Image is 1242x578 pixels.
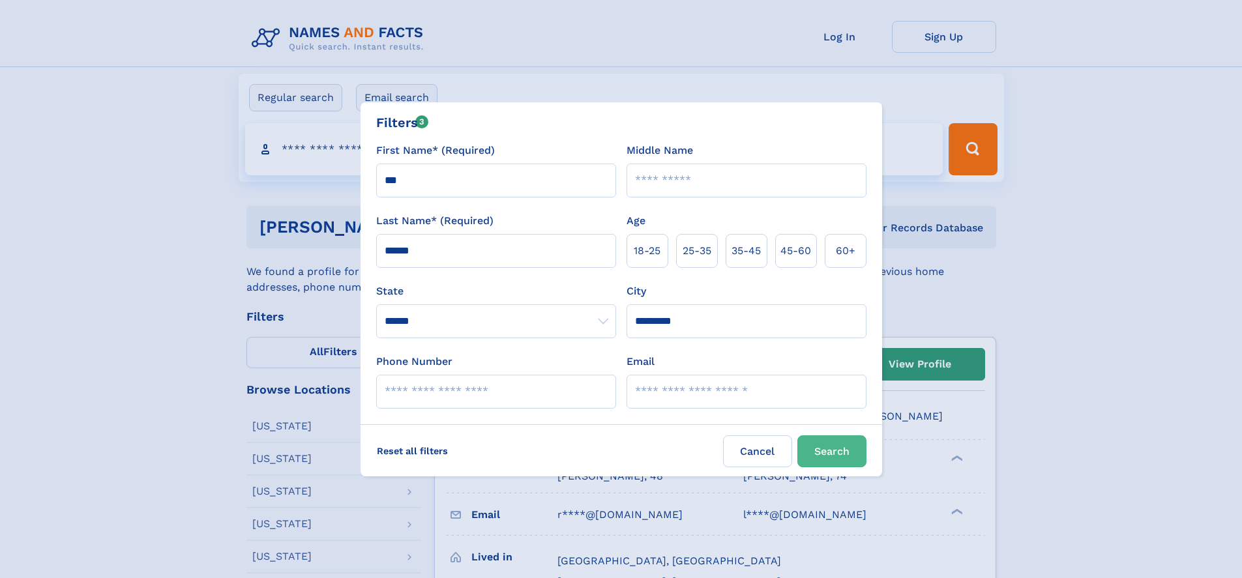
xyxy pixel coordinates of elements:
[627,143,693,158] label: Middle Name
[627,354,655,369] label: Email
[797,435,866,467] button: Search
[627,213,645,229] label: Age
[368,435,456,467] label: Reset all filters
[683,243,711,259] span: 25‑35
[376,113,429,132] div: Filters
[376,143,495,158] label: First Name* (Required)
[376,354,452,369] label: Phone Number
[723,435,792,467] label: Cancel
[836,243,855,259] span: 60+
[627,283,646,299] label: City
[376,213,494,229] label: Last Name* (Required)
[634,243,660,259] span: 18‑25
[780,243,811,259] span: 45‑60
[732,243,761,259] span: 35‑45
[376,283,616,299] label: State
